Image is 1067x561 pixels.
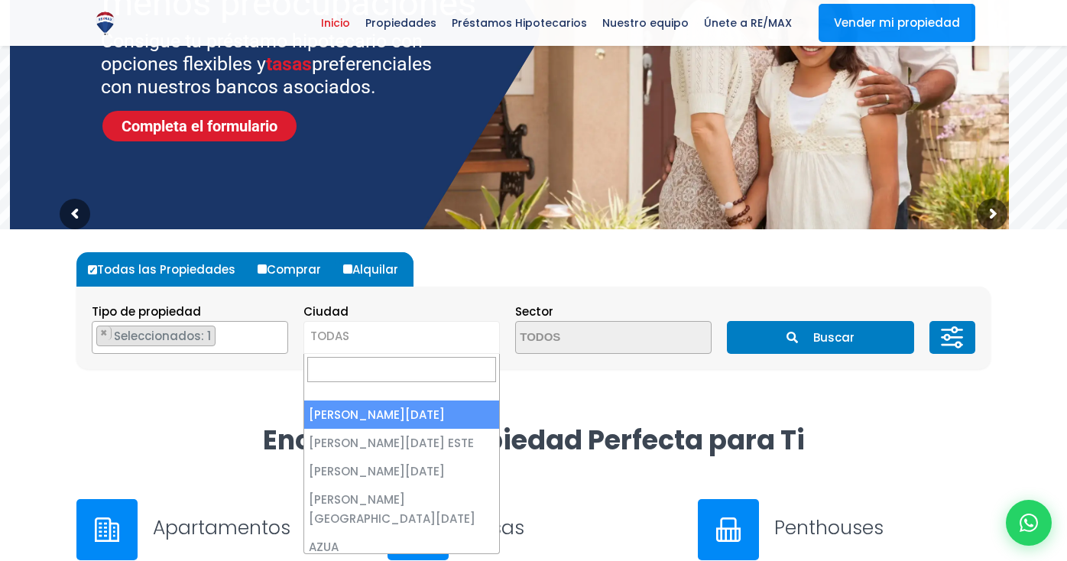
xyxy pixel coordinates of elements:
[92,10,118,37] img: Logo de REMAX
[258,264,267,274] input: Comprar
[388,499,680,560] a: Casas
[343,264,352,274] input: Alquilar
[819,4,975,42] a: Vender mi propiedad
[303,321,500,354] span: TODAS
[595,11,696,34] span: Nuestro equipo
[304,485,499,533] li: [PERSON_NAME][GEOGRAPHIC_DATA][DATE]
[88,265,97,274] input: Todas las Propiedades
[97,326,112,340] button: Remove item
[307,357,496,382] input: Search
[76,499,369,560] a: Apartamentos
[698,499,991,560] a: Penthouses
[304,326,499,347] span: TODAS
[304,533,499,561] li: AZUA
[112,328,215,344] span: Seleccionados: 1
[304,457,499,485] li: [PERSON_NAME][DATE]
[464,514,680,541] h3: Casas
[313,11,358,34] span: Inicio
[263,421,805,459] strong: Encuentra la Propiedad Perfecta para Ti
[271,326,279,340] span: ×
[444,11,595,34] span: Préstamos Hipotecarios
[304,429,499,457] li: [PERSON_NAME][DATE] ESTE
[254,252,336,287] label: Comprar
[516,322,664,355] textarea: Search
[84,252,251,287] label: Todas las Propiedades
[515,303,553,319] span: Sector
[266,53,312,75] span: tasas
[358,11,444,34] span: Propiedades
[102,111,297,141] a: Completa el formulario
[774,514,991,541] h3: Penthouses
[310,328,349,344] span: TODAS
[271,326,280,341] button: Remove all items
[304,400,499,429] li: [PERSON_NAME][DATE]
[100,326,108,340] span: ×
[92,303,201,319] span: Tipo de propiedad
[303,303,349,319] span: Ciudad
[727,321,913,354] button: Buscar
[101,30,452,99] sr7-txt: Consigue tu préstamo hipotecario con opciones flexibles y preferenciales con nuestros bancos asoc...
[153,514,369,541] h3: Apartamentos
[96,326,216,346] li: APARTAMENTO
[696,11,799,34] span: Únete a RE/MAX
[339,252,414,287] label: Alquilar
[92,322,101,355] textarea: Search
